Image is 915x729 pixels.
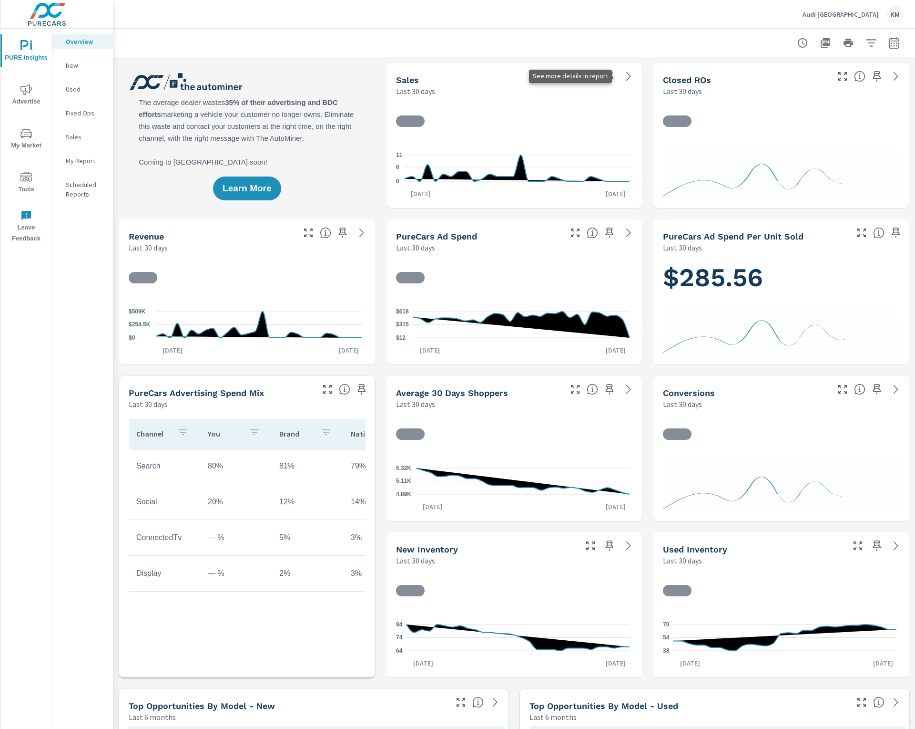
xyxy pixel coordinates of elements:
button: Make Fullscreen [568,225,583,240]
span: Average cost of advertising per each vehicle sold at the dealer over the selected date range. The... [873,227,884,239]
button: Print Report [839,33,858,52]
td: 3% [343,526,415,550]
h5: Revenue [129,231,164,241]
td: — % [200,562,272,585]
div: Used [52,82,113,96]
td: 79% [343,454,415,478]
p: Audi [GEOGRAPHIC_DATA] [803,10,879,19]
p: [DATE] [413,345,447,355]
h5: PureCars Ad Spend Per Unit Sold [663,231,803,241]
span: Save this to your personalized report [869,69,884,84]
h5: Average 30 Days Shoppers [396,388,508,398]
div: Overview [52,34,113,49]
a: See more details in report [888,382,904,397]
button: Make Fullscreen [568,382,583,397]
span: Save this to your personalized report [869,382,884,397]
p: Last 30 days [663,555,702,566]
text: $12 [396,334,406,341]
td: 3% [343,562,415,585]
p: [DATE] [673,658,707,668]
span: PURE Insights [3,40,49,63]
h1: $285.56 [663,261,900,294]
h5: PureCars Advertising Spend Mix [129,388,264,398]
a: See more details in report [621,225,636,240]
span: A rolling 30 day total of daily Shoppers on the dealership website, averaged over the selected da... [587,384,598,395]
button: Make Fullscreen [583,538,598,553]
button: Make Fullscreen [320,382,335,397]
button: "Export Report to PDF" [816,33,835,52]
button: Make Fullscreen [835,69,850,84]
p: [DATE] [866,658,900,668]
p: [DATE] [156,345,189,355]
button: Apply Filters [862,33,881,52]
div: New [52,58,113,73]
div: Scheduled Reports [52,177,113,201]
a: See more details in report [354,225,369,240]
p: Scheduled Reports [66,180,105,199]
text: 6 [396,164,399,170]
span: Save this to your personalized report [602,225,617,240]
span: Save this to your personalized report [335,225,350,240]
text: 74 [396,635,403,641]
td: 2% [272,562,343,585]
p: Overview [66,37,105,46]
text: $254.5K [129,322,151,328]
td: ConnectedTv [129,526,200,550]
span: Tools [3,172,49,195]
text: 11 [396,152,403,158]
p: Last 30 days [129,398,168,410]
p: My Report [66,156,105,166]
p: You [208,429,241,438]
p: Last 30 days [129,242,168,253]
span: Advertise [3,84,49,107]
td: — % [200,526,272,550]
text: 64 [396,647,403,654]
span: Save this to your personalized report [602,69,617,84]
button: Make Fullscreen [453,695,468,710]
a: See more details in report [888,538,904,553]
text: 5.11K [396,478,411,485]
text: $509K [129,308,146,315]
span: Save this to your personalized report [602,382,617,397]
text: 5.32K [396,465,411,471]
p: [DATE] [404,189,437,198]
button: Make Fullscreen [301,225,316,240]
button: Make Fullscreen [835,382,850,397]
td: Display [129,562,200,585]
span: Leave Feedback [3,210,49,244]
span: Number of Repair Orders Closed by the selected dealership group over the selected time range. [So... [854,71,865,82]
td: 5% [272,526,343,550]
div: Sales [52,130,113,144]
text: 4.89K [396,491,411,498]
p: [DATE] [599,345,632,355]
text: $315 [396,322,409,328]
td: 20% [200,490,272,514]
span: Number of vehicles sold by the dealership over the selected date range. [Source: This data is sou... [587,71,598,82]
p: Fixed Ops [66,108,105,118]
text: 0 [396,178,399,185]
span: This table looks at how you compare to the amount of budget you spend per channel as opposed to y... [339,384,350,395]
a: See more details in report [888,695,904,710]
a: See more details in report [621,538,636,553]
text: $0 [129,334,135,341]
a: See more details in report [488,695,503,710]
span: Total sales revenue over the selected date range. [Source: This data is sourced from the dealer’s... [320,227,331,239]
div: Fixed Ops [52,106,113,120]
text: 38 [663,647,670,654]
p: [DATE] [407,658,440,668]
p: Channel [136,429,170,438]
div: nav menu [0,29,52,248]
td: 12% [272,490,343,514]
h5: Conversions [663,388,715,398]
h5: Closed ROs [663,75,711,85]
text: $618 [396,308,409,315]
button: Make Fullscreen [850,538,865,553]
p: Last 30 days [663,398,702,410]
p: [DATE] [416,502,449,511]
span: Save this to your personalized report [354,382,369,397]
h5: Top Opportunities by Model - Used [529,701,678,711]
p: Last 6 months [529,711,577,723]
p: [DATE] [599,658,632,668]
p: Last 30 days [396,85,435,97]
span: Learn More [223,184,271,193]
